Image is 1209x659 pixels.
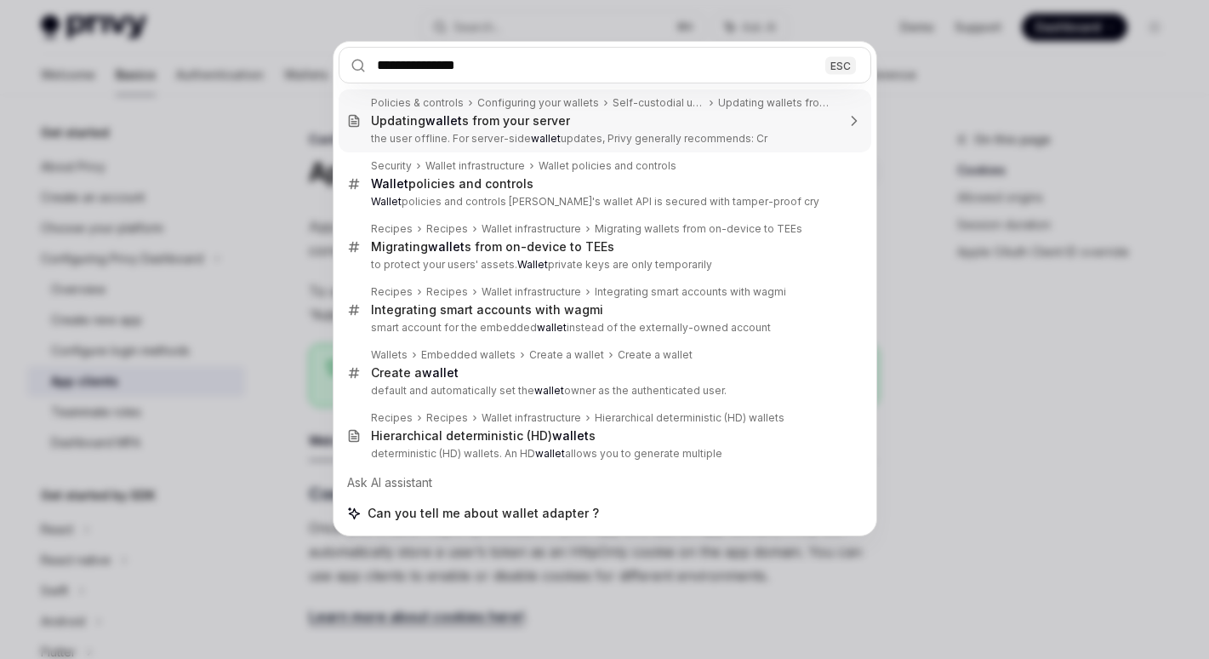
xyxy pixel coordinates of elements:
p: to protect your users' assets. private keys are only temporarily [371,258,835,272]
b: wallet [537,321,567,334]
div: Self-custodial user wallets [613,96,704,110]
div: Migrating wallets from on-device to TEEs [595,222,802,236]
div: Security [371,159,412,173]
div: Recipes [371,285,413,299]
div: Updating wallets from your server [718,96,835,110]
div: Integrating smart accounts with wagmi [371,302,603,318]
b: Wallet [371,195,402,208]
div: Create a wallet [618,348,693,362]
b: wallet [552,428,589,443]
b: Wallet [371,176,408,191]
b: wallet [535,447,565,460]
div: Wallet policies and controls [539,159,676,173]
div: Recipes [426,285,468,299]
div: Create a [371,365,459,381]
div: Integrating smart accounts with wagmi [595,285,786,299]
p: default and automatically set the owner as the authenticated user. [371,384,835,398]
div: Embedded wallets [421,348,516,362]
div: Hierarchical deterministic (HD) s [371,428,596,444]
div: Policies & controls [371,96,464,110]
p: deterministic (HD) wallets. An HD allows you to generate multiple [371,447,835,461]
div: Wallet infrastructure [482,222,581,236]
div: Migrating s from on-device to TEEs [371,239,614,255]
div: Wallet infrastructure [482,411,581,425]
div: Configuring your wallets [477,96,599,110]
div: Recipes [371,222,413,236]
b: Wallet [517,258,548,271]
div: Hierarchical deterministic (HD) wallets [595,411,784,425]
div: Wallet infrastructure [425,159,525,173]
b: wallet [534,384,564,397]
div: Wallets [371,348,408,362]
p: smart account for the embedded instead of the externally-owned account [371,321,835,335]
div: Recipes [371,411,413,425]
b: wallet [422,365,459,380]
div: Wallet infrastructure [482,285,581,299]
div: Create a wallet [529,348,604,362]
div: Updating s from your server [371,113,570,129]
div: Ask AI assistant [339,467,871,498]
div: Recipes [426,411,468,425]
b: wallet [531,132,561,145]
b: wallet [425,113,462,128]
p: policies and controls [PERSON_NAME]'s wallet API is secured with tamper-proof cry [371,195,835,209]
b: wallet [428,239,465,254]
p: the user offline. For server-side updates, Privy generally recommends: Cr [371,132,835,146]
span: Can you tell me about wallet adapter ? [368,505,599,522]
div: Recipes [426,222,468,236]
div: policies and controls [371,176,533,192]
div: ESC [825,56,856,74]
